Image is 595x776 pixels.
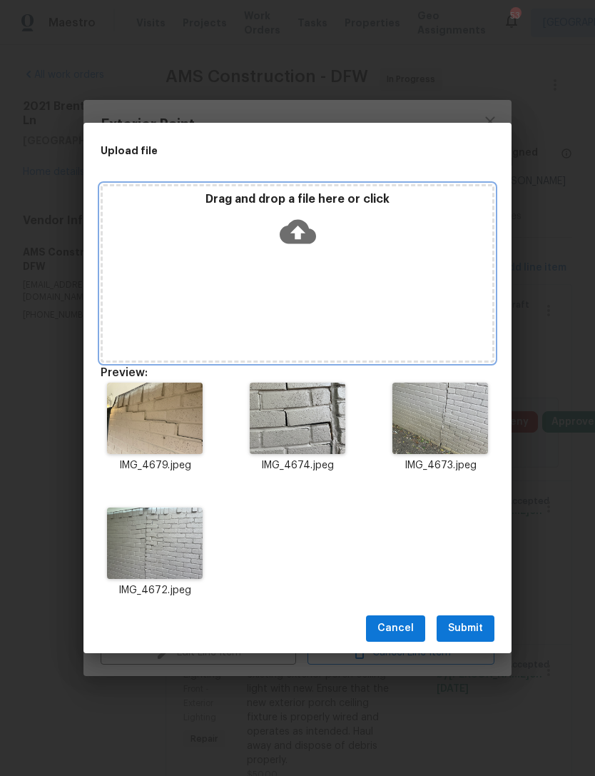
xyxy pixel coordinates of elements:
button: Cancel [366,615,425,642]
p: Drag and drop a file here or click [103,192,492,207]
img: 2Q== [250,383,345,454]
button: Submit [437,615,494,642]
p: IMG_4672.jpeg [101,583,209,598]
p: IMG_4674.jpeg [243,458,352,473]
span: Submit [448,620,483,638]
img: 9k= [107,508,202,579]
span: Cancel [377,620,414,638]
img: Z [107,383,202,454]
p: IMG_4673.jpeg [386,458,494,473]
h2: Upload file [101,143,430,158]
p: IMG_4679.jpeg [101,458,209,473]
img: 9k= [392,383,487,454]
